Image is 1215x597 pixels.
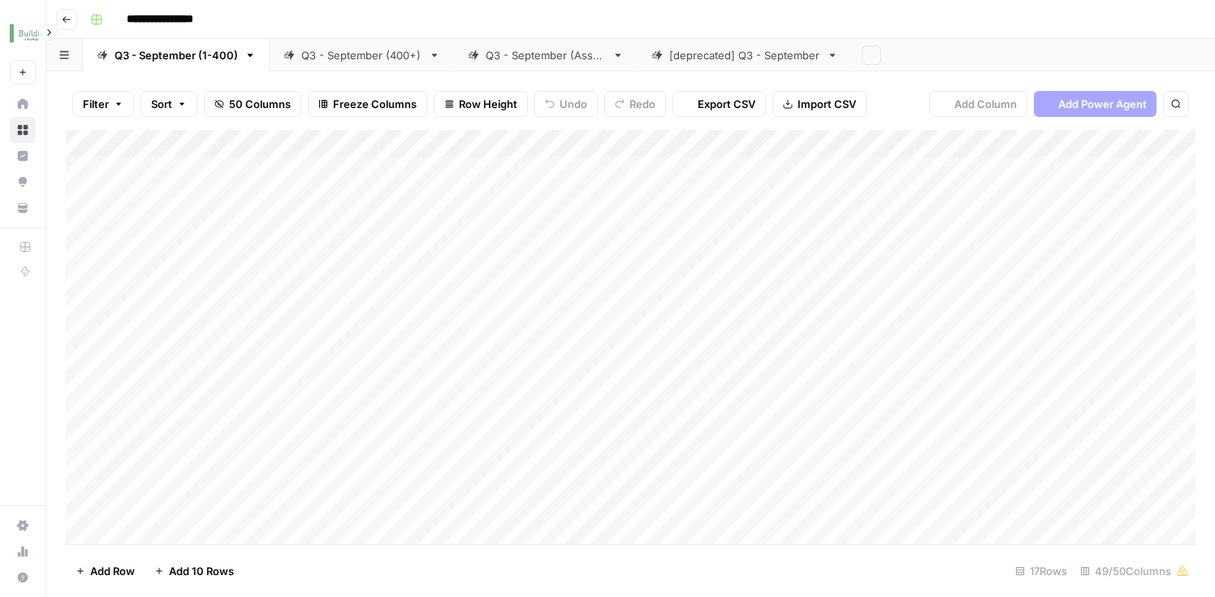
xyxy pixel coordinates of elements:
button: Import CSV [772,91,867,117]
a: Browse [10,117,36,143]
a: Q3 - September (1-400) [83,39,270,71]
button: Row Height [434,91,528,117]
a: Your Data [10,195,36,221]
img: Buildium Logo [10,19,39,48]
button: Freeze Columns [308,91,427,117]
span: Add Power Agent [1058,96,1147,112]
button: Add Row [66,558,145,584]
div: [deprecated] Q3 - September [669,47,820,63]
span: Sort [151,96,172,112]
button: Export CSV [672,91,766,117]
button: Help + Support [10,565,36,591]
a: Insights [10,143,36,169]
button: Undo [534,91,598,117]
button: Add 10 Rows [145,558,244,584]
button: Filter [72,91,134,117]
a: [deprecated] Q3 - September [638,39,852,71]
span: Filter [83,96,109,112]
a: Q3 - September (Assn.) [454,39,638,71]
span: Add Row [90,563,135,579]
div: Q3 - September (400+) [301,47,422,63]
button: Sort [141,91,197,117]
span: Redo [629,96,655,112]
span: Undo [560,96,587,112]
span: Import CSV [798,96,856,112]
span: 50 Columns [229,96,291,112]
span: Add 10 Rows [169,563,234,579]
button: 50 Columns [204,91,301,117]
div: Q3 - September (1-400) [115,47,238,63]
div: 17 Rows [1009,558,1074,584]
a: Opportunities [10,169,36,195]
button: Add Column [929,91,1027,117]
div: 49/50 Columns [1074,558,1196,584]
button: Workspace: Buildium [10,13,36,54]
button: Add Power Agent [1034,91,1157,117]
div: Q3 - September (Assn.) [486,47,606,63]
span: Freeze Columns [333,96,417,112]
a: Usage [10,539,36,565]
span: Row Height [459,96,517,112]
a: Settings [10,513,36,539]
span: Export CSV [698,96,755,112]
span: Add Column [954,96,1017,112]
button: Redo [604,91,666,117]
a: Q3 - September (400+) [270,39,454,71]
a: Home [10,91,36,117]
